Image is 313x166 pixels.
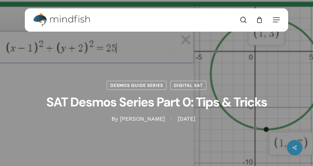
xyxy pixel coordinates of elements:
[107,81,167,90] a: Desmos Guide Series
[120,115,165,122] a: [PERSON_NAME]
[171,117,202,121] span: [DATE]
[273,17,280,23] a: Navigation Menu
[256,16,263,23] a: Cart
[25,90,288,115] h1: SAT Desmos Series Part 0: Tips & Tricks
[170,81,206,90] a: Digital SAT
[172,120,304,157] iframe: Chatbot
[25,8,288,32] header: Main Menu
[111,117,118,121] span: By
